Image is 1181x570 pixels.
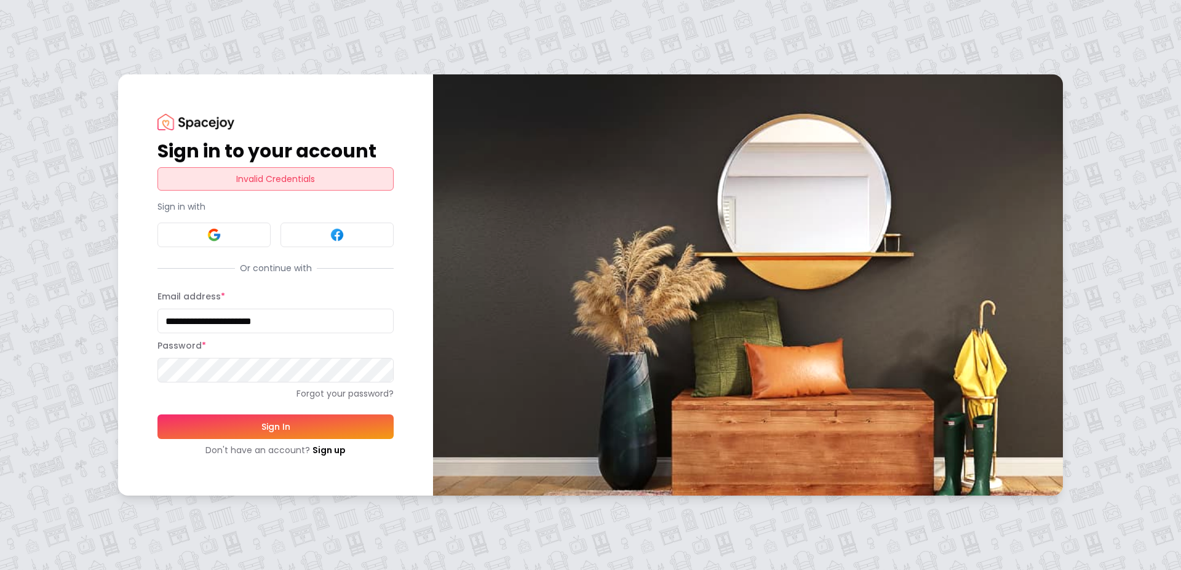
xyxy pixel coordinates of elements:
img: Spacejoy Logo [157,114,234,130]
a: Forgot your password? [157,387,394,400]
img: banner [433,74,1063,496]
img: Facebook signin [330,228,344,242]
p: Sign in with [157,200,394,213]
img: Google signin [207,228,221,242]
label: Password [157,339,206,352]
div: Invalid Credentials [157,167,394,191]
label: Email address [157,290,225,303]
span: Or continue with [235,262,317,274]
a: Sign up [312,444,346,456]
h1: Sign in to your account [157,140,394,162]
div: Don't have an account? [157,444,394,456]
button: Sign In [157,414,394,439]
